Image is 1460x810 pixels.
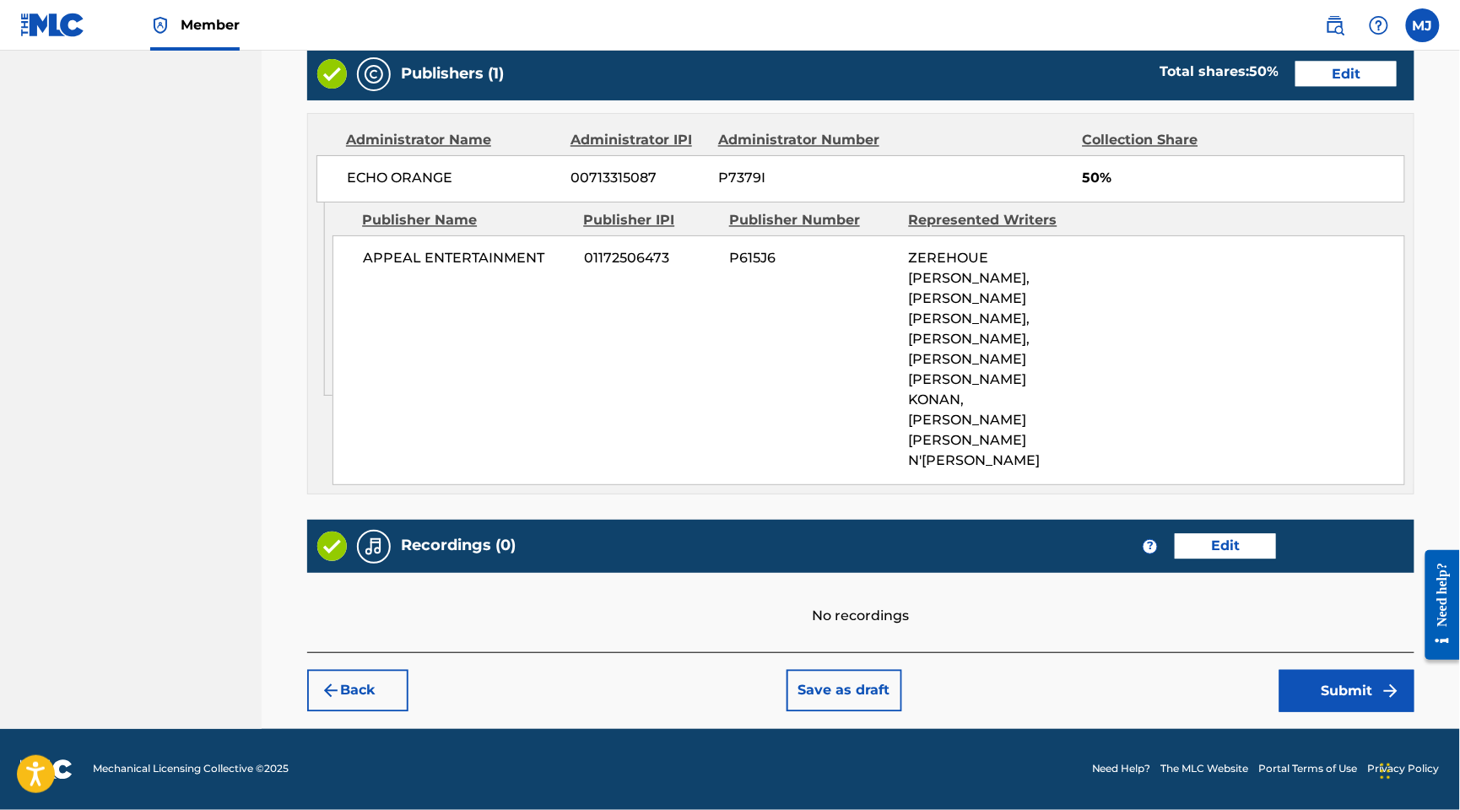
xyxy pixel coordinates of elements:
div: Represented Writers [909,211,1076,231]
iframe: Chat Widget [1376,729,1460,810]
img: Top Rightsholder [150,15,170,35]
button: Edit [1175,534,1276,559]
span: 01172506473 [584,249,716,269]
span: ZEREHOUE [PERSON_NAME], [PERSON_NAME] [PERSON_NAME], [PERSON_NAME], [PERSON_NAME] [PERSON_NAME] K... [909,251,1041,469]
span: 50% [1082,169,1404,189]
a: The MLC Website [1161,762,1249,777]
div: User Menu [1406,8,1440,42]
img: 7ee5dd4eb1f8a8e3ef2f.svg [321,681,341,701]
img: Valid [317,532,347,561]
span: 00713315087 [571,169,706,189]
button: Back [307,670,408,712]
iframe: Resource Center [1413,536,1460,676]
img: Valid [317,59,347,89]
div: No recordings [307,573,1414,627]
div: Glisser [1381,746,1391,796]
h5: Publishers (1) [401,64,504,84]
button: Edit [1295,62,1397,87]
span: ? [1144,540,1157,553]
a: Privacy Policy [1368,762,1440,777]
div: Total shares: [1160,62,1279,82]
img: help [1369,15,1389,35]
span: 50 % [1249,63,1279,79]
div: Widget de chat [1376,729,1460,810]
img: Publishers [364,64,384,84]
span: P615J6 [729,249,895,269]
div: Publisher Name [362,211,570,231]
h5: Recordings (0) [401,537,516,556]
img: logo [20,759,73,780]
span: Member [181,15,240,35]
div: Administrator IPI [570,131,706,151]
a: Portal Terms of Use [1259,762,1358,777]
img: MLC Logo [20,13,85,37]
a: Need Help? [1092,762,1151,777]
div: Administrator Name [346,131,558,151]
div: Help [1362,8,1396,42]
span: Mechanical Licensing Collective © 2025 [93,762,289,777]
a: Public Search [1318,8,1352,42]
img: Recordings [364,537,384,557]
div: Collection Share [1083,131,1241,151]
span: P7379I [718,169,887,189]
span: ECHO ORANGE [347,169,559,189]
button: Submit [1279,670,1414,712]
div: Publisher IPI [583,211,716,231]
button: Save as draft [787,670,902,712]
img: f7272a7cc735f4ea7f67.svg [1381,681,1401,701]
div: Publisher Number [729,211,896,231]
div: Administrator Number [718,131,888,151]
img: search [1325,15,1345,35]
span: APPEAL ENTERTAINMENT [363,249,571,269]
